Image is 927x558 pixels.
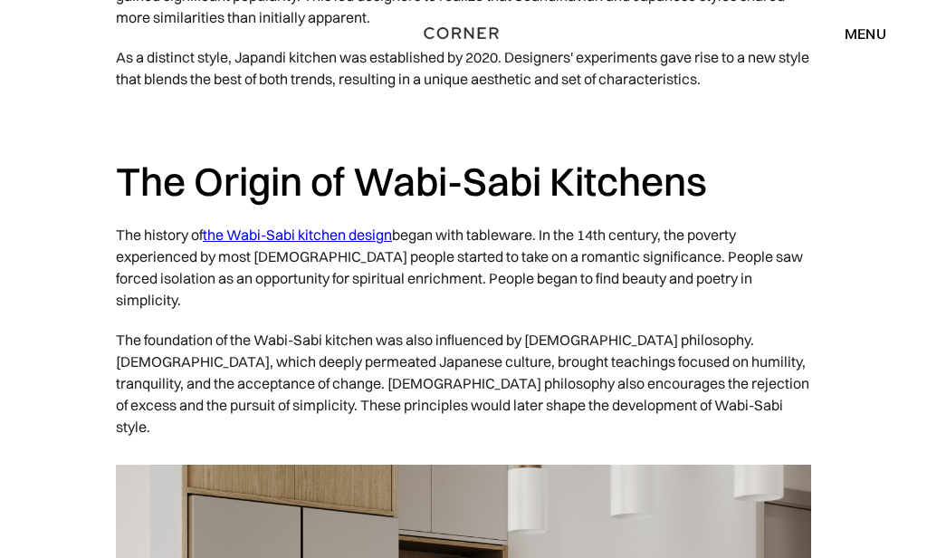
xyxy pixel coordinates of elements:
[827,18,886,49] div: menu
[116,100,811,139] p: ‍
[116,158,811,207] h2: The Origin of Wabi-Sabi Kitchens
[422,22,505,45] a: home
[116,38,811,100] p: As a distinct style, Japandi kitchen was established by 2020. Designers' experiments gave rise to...
[116,216,811,321] p: The history of began with tableware. In the 14th century, the poverty experienced by most [DEMOGR...
[116,321,811,447] p: The foundation of the Wabi-Sabi kitchen was also influenced by [DEMOGRAPHIC_DATA] philosophy. [DE...
[203,226,392,245] a: the Wabi-Sabi kitchen design
[845,26,886,41] div: menu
